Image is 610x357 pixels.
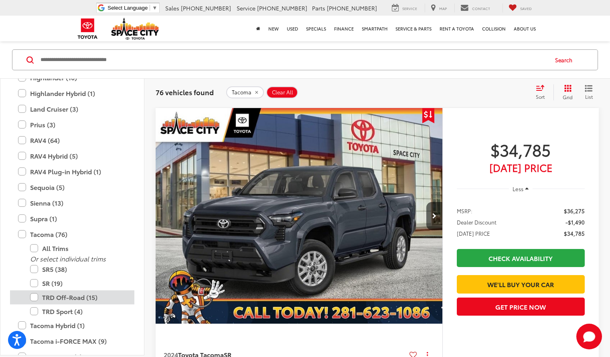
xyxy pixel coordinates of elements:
label: RAV4 Hybrid (5) [18,149,126,163]
span: Get Price Drop Alert [422,108,434,123]
label: Sienna (13) [18,196,126,210]
label: SR5 (38) [30,262,126,276]
span: Select Language [107,5,148,11]
span: List [585,93,593,100]
a: Check Availability [457,249,585,267]
span: Saved [520,6,532,11]
img: Toyota [73,16,103,42]
img: Space City Toyota [111,18,159,40]
label: Prius (3) [18,118,126,132]
a: Rent a Toyota [436,16,478,41]
a: We'll Buy Your Car [457,275,585,293]
a: SmartPath [358,16,391,41]
span: Clear All [272,89,293,96]
span: MSRP: [457,207,472,215]
span: Map [439,6,447,11]
button: remove Tacoma [226,86,264,98]
i: Or select individual trims [30,254,106,263]
span: Grid [563,94,573,100]
label: Tacoma Hybrid (1) [18,318,126,333]
span: [DATE] PRICE [457,229,490,237]
span: Tacoma [232,89,251,96]
button: Clear All [266,86,298,98]
img: 2024 Toyota Tacoma SR [155,108,443,324]
label: TRD Sport (4) [30,304,126,318]
span: Service [402,6,417,11]
span: -$1,490 [565,218,585,226]
a: New [264,16,283,41]
span: Less [513,185,523,192]
a: Select Language​ [107,5,157,11]
a: Service [386,4,423,12]
a: Contact [454,4,496,12]
span: ▼ [152,5,157,11]
a: Used [283,16,302,41]
label: Sequoia (5) [18,180,126,194]
span: Dealer Discount [457,218,497,226]
label: Tacoma i-FORCE MAX (9) [18,334,126,348]
input: Search by Make, Model, or Keyword [40,50,547,69]
label: TRD Off-Road (15) [30,290,126,304]
label: Tacoma (76) [18,227,126,241]
a: Home [252,16,264,41]
a: Map [425,4,453,12]
button: Toggle Chat Window [576,324,602,349]
a: Collision [478,16,510,41]
a: About Us [510,16,540,41]
span: Sort [536,93,545,100]
label: Highlander Hybrid (1) [18,86,126,100]
span: Service [237,4,255,12]
span: 76 vehicles found [156,87,214,97]
label: All Trims [30,241,126,255]
a: 2024 Toyota Tacoma SR2024 Toyota Tacoma SR2024 Toyota Tacoma SR2024 Toyota Tacoma SR [155,108,443,324]
span: [PHONE_NUMBER] [327,4,377,12]
button: List View [579,84,599,100]
label: Supra (1) [18,212,126,226]
label: RAV4 (64) [18,133,126,147]
span: Parts [312,4,325,12]
button: Get Price Now [457,298,585,316]
span: $34,785 [564,229,585,237]
svg: Start Chat [576,324,602,349]
label: SR (19) [30,276,126,290]
span: [PHONE_NUMBER] [181,4,231,12]
a: Service & Parts [391,16,436,41]
span: [PHONE_NUMBER] [257,4,307,12]
span: Contact [472,6,490,11]
a: Specials [302,16,330,41]
label: Land Cruiser (3) [18,102,126,116]
span: $36,275 [564,207,585,215]
button: Next image [426,202,442,230]
a: Finance [330,16,358,41]
div: 2024 Toyota Tacoma SR 0 [155,108,443,324]
button: Grid View [553,84,579,100]
span: Sales [165,4,179,12]
label: RAV4 Plug-in Hybrid (1) [18,165,126,179]
button: Select sort value [532,84,553,100]
button: Search [547,50,584,70]
span: $34,785 [457,139,585,159]
span: [DATE] Price [457,163,585,171]
button: Less [509,182,533,196]
a: My Saved Vehicles [503,4,538,12]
